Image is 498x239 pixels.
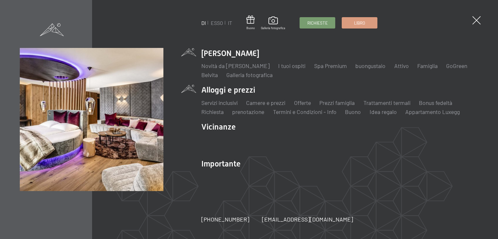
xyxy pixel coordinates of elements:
a: Galleria fotografica [226,71,273,78]
font: [PHONE_NUMBER] [201,216,249,223]
font: Galleria fotografica [261,26,285,30]
a: [EMAIL_ADDRESS][DOMAIN_NAME] [262,215,353,223]
a: Galleria fotografica [261,17,285,30]
a: Attivo [394,62,409,69]
a: Richieste [300,17,335,28]
font: Buono [246,26,255,30]
a: Trattamenti termali [363,99,410,106]
a: Buono [345,108,361,115]
a: Offerte [294,99,311,106]
a: Servizi inclusivi [201,99,238,106]
a: IT [228,20,232,26]
a: Prezzi famiglia [319,99,355,106]
a: Bonus fedeltà [419,99,452,106]
a: DI [201,20,206,26]
a: buongustaio [355,62,385,69]
a: Appartamento Luxegg [405,108,460,115]
font: [EMAIL_ADDRESS][DOMAIN_NAME] [262,216,353,223]
a: GoGreen [446,62,467,69]
a: Camere e prezzi [246,99,285,106]
a: ESSO [211,20,223,26]
a: Buono [246,16,255,30]
font: Libro [354,20,365,26]
a: Spa Premium [314,62,347,69]
a: Idea regalo [370,108,397,115]
a: [PHONE_NUMBER] [201,215,249,223]
a: Termini e Condizioni - Info [273,108,337,115]
a: Famiglia [417,62,438,69]
a: Richiesta [201,108,224,115]
a: I tuoi ospiti [278,62,305,69]
a: Novità da [PERSON_NAME] [201,62,270,69]
a: Belvita [201,71,218,78]
font: Richieste [307,20,328,26]
a: prenotazione [232,108,264,115]
a: Libro [342,17,377,28]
